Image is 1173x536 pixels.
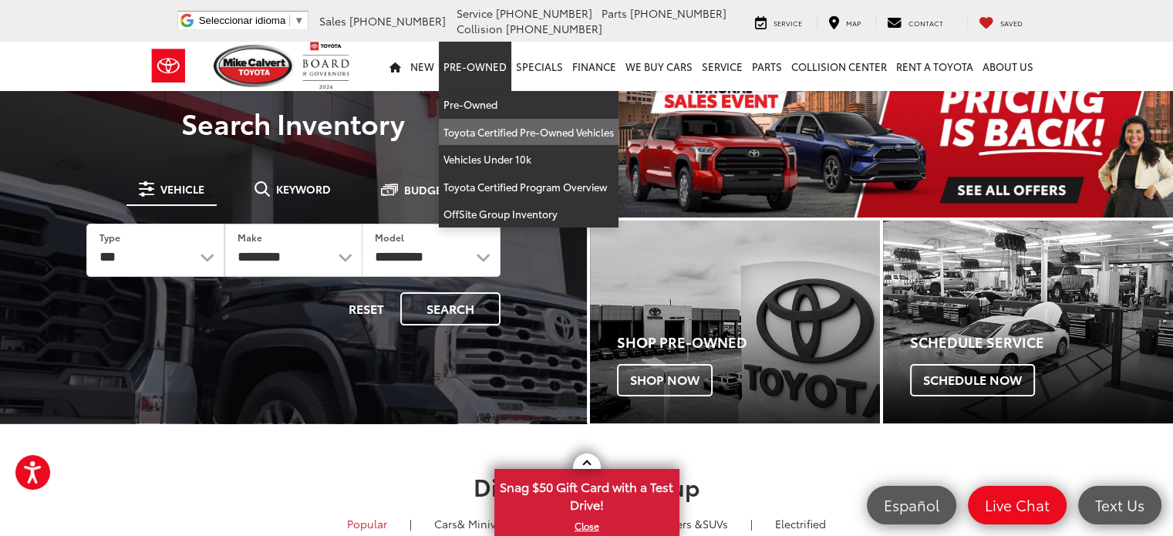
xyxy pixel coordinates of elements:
span: Map [846,18,861,28]
a: Specials [511,42,568,91]
a: Service [697,42,747,91]
button: Reset [335,292,397,325]
span: Snag $50 Gift Card with a Test Drive! [496,470,678,517]
span: Collision [457,21,503,36]
img: Toyota [140,41,197,91]
label: Type [99,231,120,244]
a: Shop Pre-Owned Shop Now [590,221,880,423]
a: OffSite Group Inventory [439,201,619,228]
span: [PHONE_NUMBER] [349,13,446,29]
a: Text Us [1078,486,1161,524]
span: Service [774,18,802,28]
a: Pre-Owned [439,42,511,91]
span: [PHONE_NUMBER] [506,21,602,36]
span: Seleccionar idioma [199,15,286,26]
a: Pre-Owned [439,91,619,119]
li: | [747,516,757,531]
a: Contact [875,14,955,29]
span: [PHONE_NUMBER] [630,5,726,21]
span: Shop Now [617,364,713,396]
a: Rent a Toyota [892,42,978,91]
span: Schedule Now [910,364,1035,396]
a: Collision Center [787,42,892,91]
span: ▼ [294,15,304,26]
span: Contact [908,18,943,28]
span: Parts [602,5,627,21]
a: Español [867,486,956,524]
a: New [406,42,439,91]
span: & Minivan [457,516,509,531]
a: Toyota Certified Program Overview [439,174,619,201]
a: Finance [568,42,621,91]
a: My Saved Vehicles [967,14,1034,29]
div: Toyota [590,221,880,423]
span: Saved [1000,18,1023,28]
h4: Shop Pre-Owned [617,335,880,350]
a: WE BUY CARS [621,42,697,91]
a: Toyota Certified Pre-Owned Vehicles [439,119,619,147]
div: Toyota [883,221,1173,423]
a: Seleccionar idioma​ [199,15,305,26]
span: Live Chat [977,495,1057,514]
span: Service [457,5,493,21]
a: About Us [978,42,1038,91]
span: Español [876,495,947,514]
a: Vehicles Under 10k [439,146,619,174]
span: ​ [289,15,290,26]
label: Model [375,231,404,244]
label: Make [238,231,262,244]
a: Home [385,42,406,91]
span: Sales [319,13,346,29]
img: Mike Calvert Toyota [214,45,295,87]
span: Budget [404,184,448,195]
span: Keyword [276,184,331,194]
span: Text Us [1087,495,1152,514]
h3: Search Inventory [65,107,522,138]
button: Search [400,292,501,325]
span: [PHONE_NUMBER] [496,5,592,21]
a: Live Chat [968,486,1067,524]
li: | [406,516,416,531]
span: Vehicle [160,184,204,194]
a: Map [817,14,872,29]
a: Service [743,14,814,29]
a: Schedule Service Schedule Now [883,221,1173,423]
h4: Schedule Service [910,335,1173,350]
a: Parts [747,42,787,91]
